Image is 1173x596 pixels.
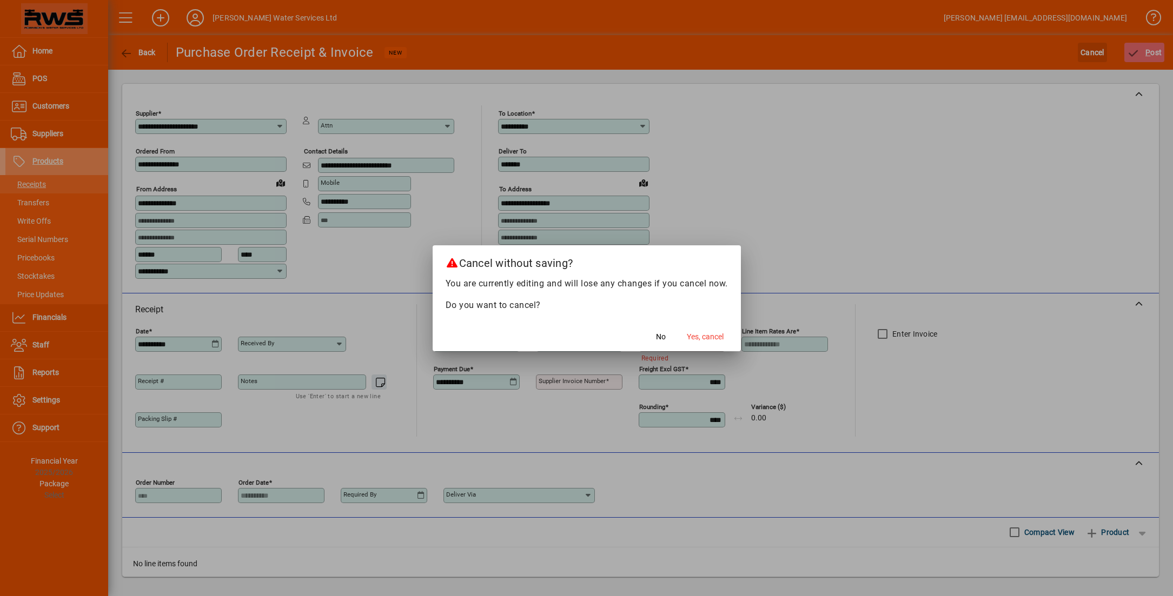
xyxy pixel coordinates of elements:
button: Yes, cancel [682,327,728,347]
h2: Cancel without saving? [433,245,741,277]
p: You are currently editing and will lose any changes if you cancel now. [446,277,728,290]
span: No [656,331,666,343]
p: Do you want to cancel? [446,299,728,312]
span: Yes, cancel [687,331,724,343]
button: No [644,327,678,347]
